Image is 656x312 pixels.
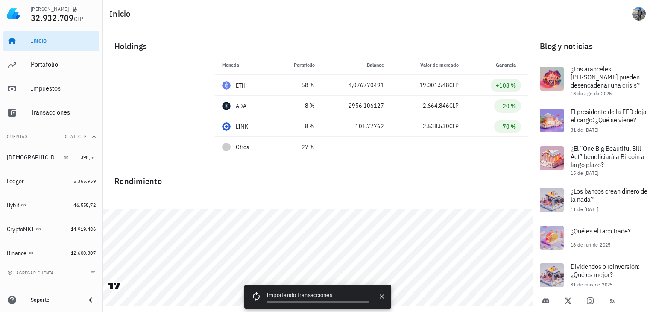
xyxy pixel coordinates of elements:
div: 58 % [279,81,314,90]
span: - [457,143,459,151]
a: Binance 12.600.307 [3,243,99,263]
div: ETH-icon [222,81,231,90]
span: agregar cuenta [9,270,54,276]
span: ¿Los aranceles [PERSON_NAME] pueden desencadenar una crisis? [571,65,640,89]
span: 16 de jun de 2025 [571,241,611,248]
div: 2956,106127 [328,101,384,110]
div: Impuestos [31,84,96,92]
span: 15 de [DATE] [571,170,599,176]
span: 2.638.530 [423,122,449,130]
a: Ledger 5.365.959 [3,171,99,191]
span: 14.919.486 [71,226,96,232]
button: CuentasTotal CLP [3,127,99,147]
span: 19.001.548 [419,81,449,89]
span: Total CLP [62,134,87,139]
a: Impuestos [3,79,99,99]
span: 18 de ago de 2025 [571,90,612,97]
span: Ganancia [496,62,521,68]
a: ¿Los aranceles [PERSON_NAME] pueden desencadenar una crisis? 18 de ago de 2025 [533,60,656,102]
div: 8 % [279,101,314,110]
div: ADA [236,102,247,110]
span: CLP [449,122,459,130]
div: Binance [7,250,27,257]
a: ¿Los bancos crean dinero de la nada? 11 de [DATE] [533,181,656,219]
th: Valor de mercado [391,55,466,75]
div: 8 % [279,122,314,131]
div: 27 % [279,143,314,152]
span: 46.558,72 [73,202,96,208]
span: - [519,143,521,151]
a: Inicio [3,31,99,51]
div: Ledger [7,178,24,185]
div: CryptoMKT [7,226,34,233]
div: 4,076770491 [328,81,384,90]
button: agregar cuenta [5,268,58,277]
a: Charting by TradingView [107,282,122,290]
span: 11 de [DATE] [571,206,599,212]
span: 398,54 [81,154,96,160]
span: El presidente de la FED deja el cargo: ¿Qué se viene? [571,107,647,124]
div: Importando transacciones [266,291,369,301]
div: 101,77762 [328,122,384,131]
div: ADA-icon [222,102,231,110]
th: Moneda [215,55,272,75]
div: LINK-icon [222,122,231,131]
div: +108 % [496,81,516,90]
span: CLP [449,102,459,109]
a: Dividendos o reinversión: ¿Qué es mejor? 31 de may de 2025 [533,256,656,294]
img: LedgiFi [7,7,20,21]
span: - [382,143,384,151]
div: avatar [632,7,646,21]
span: CLP [449,81,459,89]
a: ¿El “One Big Beautiful Bill Act” beneficiará a Bitcoin a largo plazo? 15 de [DATE] [533,139,656,181]
a: Bybit 46.558,72 [3,195,99,215]
span: Dividendos o reinversión: ¿Qué es mejor? [571,262,640,279]
div: Inicio [31,36,96,44]
h1: Inicio [109,7,134,21]
span: 32.932.709 [31,12,74,24]
div: [PERSON_NAME] [31,6,69,12]
div: Transacciones [31,108,96,116]
div: Soporte [31,297,79,303]
a: CryptoMKT 14.919.486 [3,219,99,239]
div: Bybit [7,202,19,209]
span: 5.365.959 [73,178,96,184]
a: ¿Qué es el taco trade? 16 de jun de 2025 [533,219,656,256]
span: ¿Qué es el taco trade? [571,227,631,235]
div: +70 % [499,122,516,131]
div: LINK [236,122,248,131]
span: Otros [236,143,249,152]
span: CLP [74,15,84,23]
a: El presidente de la FED deja el cargo: ¿Qué se viene? 31 de [DATE] [533,102,656,139]
div: Holdings [108,32,528,60]
div: [DEMOGRAPHIC_DATA] [7,154,62,161]
span: ¿Los bancos crean dinero de la nada? [571,187,647,203]
div: Rendimiento [108,168,528,188]
div: Portafolio [31,60,96,68]
th: Portafolio [272,55,321,75]
a: Portafolio [3,55,99,75]
span: 2.664.846 [423,102,449,109]
span: 31 de may de 2025 [571,281,613,288]
div: +20 % [499,102,516,110]
span: ¿El “One Big Beautiful Bill Act” beneficiará a Bitcoin a largo plazo? [571,144,644,169]
th: Balance [322,55,391,75]
span: 12.600.307 [71,250,96,256]
div: Blog y noticias [533,32,656,60]
div: ETH [236,81,246,90]
a: Transacciones [3,103,99,123]
span: 31 de [DATE] [571,127,599,133]
a: [DEMOGRAPHIC_DATA] 398,54 [3,147,99,168]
